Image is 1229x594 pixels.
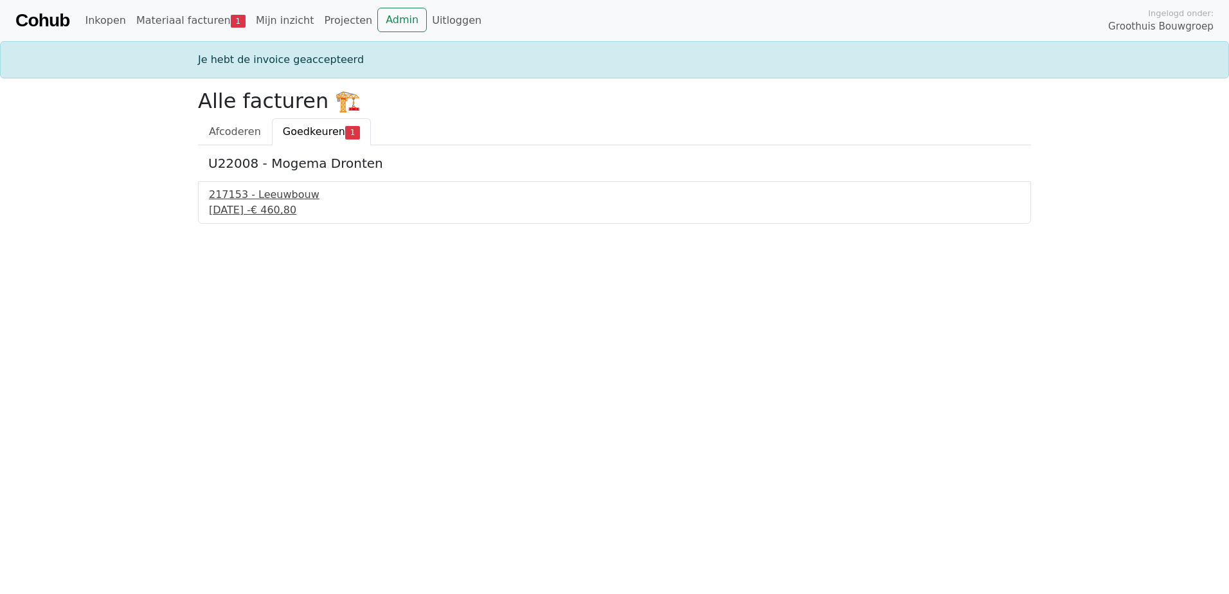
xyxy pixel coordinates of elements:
[377,8,427,32] a: Admin
[231,15,246,28] span: 1
[209,203,1020,218] div: [DATE] -
[1108,19,1214,34] span: Groothuis Bouwgroep
[209,187,1020,218] a: 217153 - Leeuwbouw[DATE] -€ 460,80
[1148,7,1214,19] span: Ingelogd onder:
[209,187,1020,203] div: 217153 - Leeuwbouw
[80,8,130,33] a: Inkopen
[283,125,345,138] span: Goedkeuren
[198,89,1031,113] h2: Alle facturen 🏗️
[345,126,360,139] span: 1
[209,125,261,138] span: Afcoderen
[319,8,377,33] a: Projecten
[251,8,319,33] a: Mijn inzicht
[251,204,296,216] span: € 460,80
[198,118,272,145] a: Afcoderen
[427,8,487,33] a: Uitloggen
[15,5,69,36] a: Cohub
[190,52,1039,67] div: Je hebt de invoice geaccepteerd
[272,118,371,145] a: Goedkeuren1
[208,156,1021,171] h5: U22008 - Mogema Dronten
[131,8,251,33] a: Materiaal facturen1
